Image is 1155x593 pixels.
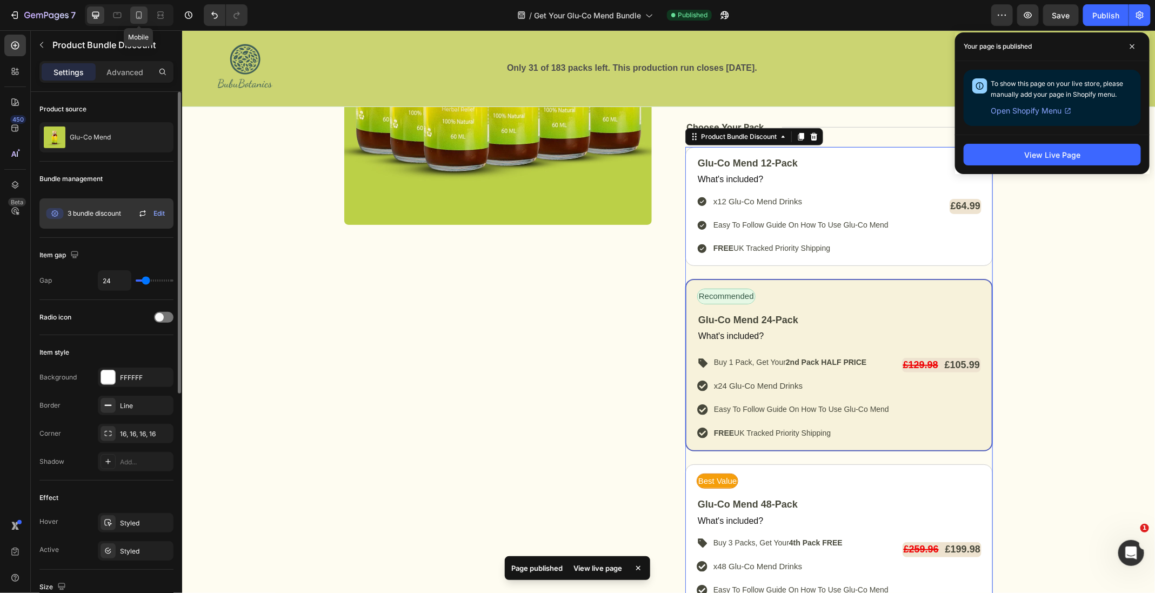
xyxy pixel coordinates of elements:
[120,429,171,439] div: 16, 16, 16, 16
[39,276,52,285] div: Gap
[1052,11,1070,20] span: Save
[39,493,58,503] div: Effect
[532,325,707,339] p: Buy 1 Pack, Get Your
[8,198,26,206] div: Beta
[532,372,707,386] p: Easy To Follow Guide On How To Use Glu-Co Mend
[516,483,711,499] p: What's included?
[567,561,629,576] div: View live page
[1043,4,1079,26] button: Save
[532,396,707,410] p: UK Tracked Priority Shipping
[762,512,799,527] div: £199.98
[1140,524,1149,532] span: 1
[71,9,76,22] p: 7
[516,298,710,314] p: What's included?
[516,446,555,455] span: Best Value
[39,401,61,410] div: Border
[39,517,58,527] div: Hover
[1092,10,1119,21] div: Publish
[204,4,248,26] div: Undo/Redo
[39,312,71,322] div: Radio icon
[678,10,707,20] span: Published
[1024,149,1080,161] div: View Live Page
[516,127,707,139] p: Glu-Co Mend 12-Pack
[504,91,582,103] p: Choose Your Pack
[10,115,26,124] div: 450
[762,328,799,342] div: £105.99
[964,144,1141,165] button: View Live Page
[182,30,1155,593] iframe: Design area
[531,214,551,222] strong: FREE
[39,429,61,438] div: Corner
[517,102,597,111] div: Product Bundle Discount
[991,79,1123,98] span: To show this page on your live store, please manually add your page in Shopify menu.
[964,41,1032,52] p: Your page is published
[39,372,77,382] div: Background
[516,284,616,295] strong: Glu-Co Mend 24-Pack
[39,248,81,263] div: Item gap
[531,166,620,176] span: x12 Glu-Co Mend Drinks
[44,126,65,148] img: product feature img
[774,23,940,54] a: TRY GLU-CO MEND
[529,10,532,21] span: /
[1118,540,1144,566] iframe: Intercom live chat
[517,260,572,272] p: Recommended
[532,351,620,360] span: x24 Glu-Co Mend Drinks
[720,328,757,342] div: £129.98
[767,169,799,183] div: £64.99
[39,174,103,184] div: Bundle management
[531,531,620,541] span: x48 Glu-Co Mend Drinks
[531,211,706,225] p: UK Tracked Priority Shipping
[4,4,81,26] button: 7
[52,38,169,51] p: Product Bundle Discount
[196,30,704,46] p: Only 31 of 183 packs left. This production run closes [DATE].
[70,134,111,141] p: Glu-Co Mend
[1083,4,1129,26] button: Publish
[120,401,171,411] div: Line
[68,209,121,218] span: 3 bundle discount
[120,547,171,556] div: Styled
[120,518,171,528] div: Styled
[511,563,563,574] p: Page published
[120,457,171,467] div: Add...
[516,142,707,157] p: What's included?
[531,553,706,567] p: Easy To Follow Guide On How To Use Glu-Co Mend
[39,457,64,467] div: Shadow
[39,348,69,357] div: Item style
[531,188,706,202] p: Easy To Follow Guide On How To Use Glu-Co Mend
[817,32,898,44] p: TRY GLU-CO MEND
[39,545,59,555] div: Active
[516,468,711,481] p: Glu-Co Mend 48-Pack
[106,66,143,78] p: Advanced
[534,10,641,21] span: Get Your Glu-Co Mend Bundle
[39,104,86,114] div: Product source
[604,328,684,336] strong: 2nd Pack HALF PRICE
[531,506,706,519] p: Buy 3 Packs, Get Your
[153,209,165,218] span: Edit
[991,104,1061,117] span: Open Shopify Menu
[120,373,171,383] div: FFFFFF
[532,398,552,407] strong: FREE
[54,66,84,78] p: Settings
[98,271,131,290] input: Auto
[720,512,758,527] div: £259.96
[607,508,660,517] strong: 4th Pack FREE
